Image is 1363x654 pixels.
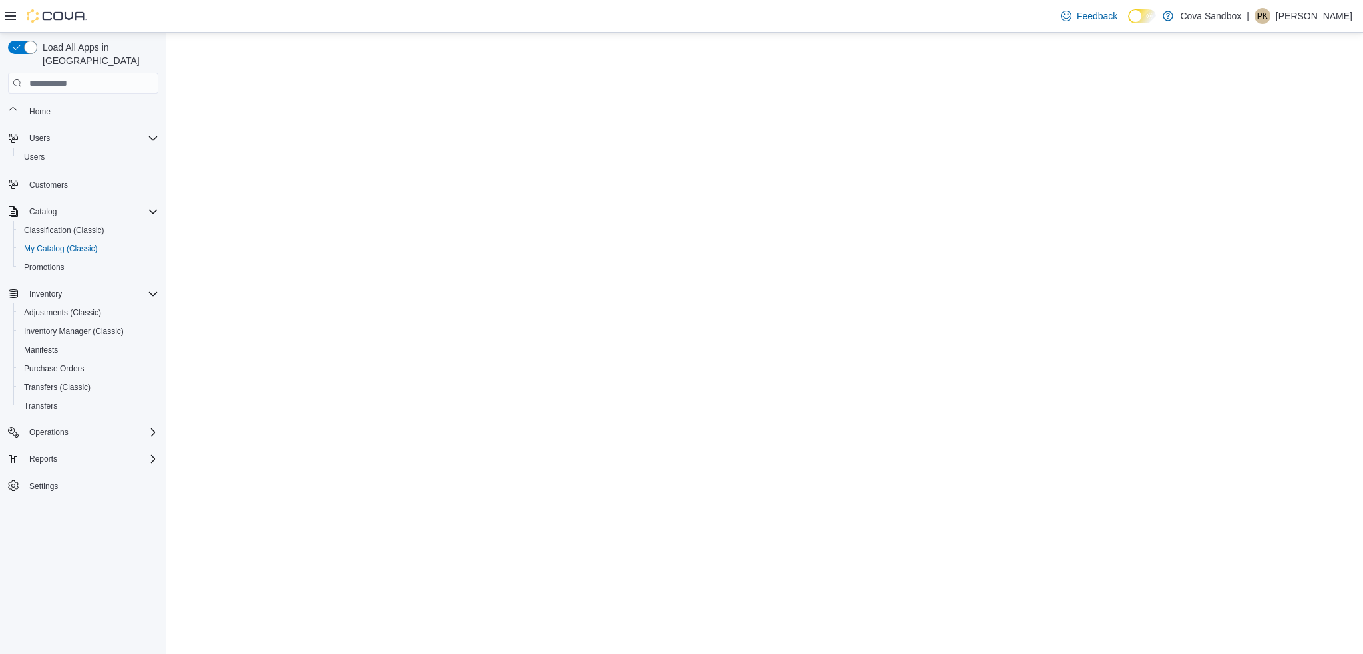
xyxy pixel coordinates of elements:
span: Feedback [1077,9,1117,23]
button: Reports [24,451,63,467]
span: Dark Mode [1128,23,1129,24]
button: Transfers [13,397,164,415]
button: Customers [3,174,164,194]
button: Inventory [24,286,67,302]
button: My Catalog (Classic) [13,240,164,258]
a: Home [24,104,56,120]
button: Manifests [13,341,164,359]
a: Inventory Manager (Classic) [19,323,129,339]
span: Customers [24,176,158,192]
div: Prajkta Kusurkar [1255,8,1270,24]
p: [PERSON_NAME] [1276,8,1352,24]
a: Classification (Classic) [19,222,110,238]
span: Transfers [19,398,158,414]
span: Settings [29,481,58,492]
span: Operations [29,427,69,438]
button: Home [3,102,164,121]
a: Purchase Orders [19,361,90,377]
a: Transfers (Classic) [19,379,96,395]
a: Users [19,149,50,165]
span: Purchase Orders [24,363,85,374]
span: Promotions [24,262,65,273]
a: Settings [24,478,63,494]
span: Purchase Orders [19,361,158,377]
span: Catalog [24,204,158,220]
button: Operations [24,424,74,440]
button: Classification (Classic) [13,221,164,240]
span: Home [29,106,51,117]
span: Inventory Manager (Classic) [19,323,158,339]
button: Catalog [24,204,62,220]
a: My Catalog (Classic) [19,241,103,257]
span: Adjustments (Classic) [24,307,101,318]
button: Users [3,129,164,148]
a: Promotions [19,259,70,275]
span: Customers [29,180,68,190]
span: Users [19,149,158,165]
button: Reports [3,450,164,468]
a: Manifests [19,342,63,358]
button: Users [24,130,55,146]
span: Users [24,152,45,162]
a: Transfers [19,398,63,414]
span: Promotions [19,259,158,275]
button: Users [13,148,164,166]
span: Inventory [29,289,62,299]
button: Inventory [3,285,164,303]
span: Load All Apps in [GEOGRAPHIC_DATA] [37,41,158,67]
span: PK [1257,8,1268,24]
span: Transfers (Classic) [24,382,91,393]
span: Home [24,103,158,120]
img: Cova [27,9,87,23]
a: Customers [24,177,73,193]
span: My Catalog (Classic) [19,241,158,257]
button: Adjustments (Classic) [13,303,164,322]
span: Users [29,133,50,144]
button: Transfers (Classic) [13,378,164,397]
button: Operations [3,423,164,442]
span: Inventory [24,286,158,302]
span: Reports [24,451,158,467]
a: Feedback [1056,3,1123,29]
p: | [1247,8,1249,24]
span: My Catalog (Classic) [24,244,98,254]
span: Inventory Manager (Classic) [24,326,124,337]
span: Manifests [19,342,158,358]
span: Catalog [29,206,57,217]
span: Users [24,130,158,146]
a: Adjustments (Classic) [19,305,106,321]
span: Transfers (Classic) [19,379,158,395]
span: Manifests [24,345,58,355]
span: Transfers [24,401,57,411]
button: Inventory Manager (Classic) [13,322,164,341]
input: Dark Mode [1128,9,1156,23]
button: Catalog [3,202,164,221]
button: Promotions [13,258,164,277]
span: Settings [24,478,158,494]
button: Purchase Orders [13,359,164,378]
span: Classification (Classic) [24,225,104,236]
p: Cova Sandbox [1180,8,1241,24]
button: Settings [3,476,164,496]
span: Operations [24,424,158,440]
span: Classification (Classic) [19,222,158,238]
span: Adjustments (Classic) [19,305,158,321]
nav: Complex example [8,96,158,530]
span: Reports [29,454,57,464]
